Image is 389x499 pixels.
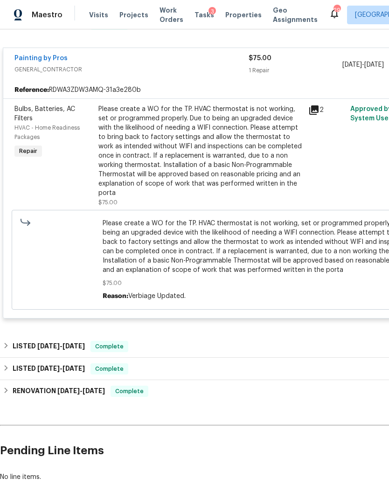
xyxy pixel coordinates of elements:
[63,365,85,372] span: [DATE]
[208,7,216,16] div: 3
[308,104,345,116] div: 2
[333,6,340,15] div: 29
[249,66,342,75] div: 1 Repair
[103,293,128,299] span: Reason:
[32,10,63,20] span: Maestro
[37,343,60,349] span: [DATE]
[98,200,118,205] span: $75.00
[14,125,80,140] span: HVAC - Home Readiness Packages
[194,12,214,18] span: Tasks
[37,343,85,349] span: -
[13,386,105,397] h6: RENOVATION
[342,62,362,68] span: [DATE]
[37,365,60,372] span: [DATE]
[37,365,85,372] span: -
[13,341,85,352] h6: LISTED
[249,55,271,62] span: $75.00
[89,10,108,20] span: Visits
[63,343,85,349] span: [DATE]
[57,388,105,394] span: -
[119,10,148,20] span: Projects
[225,10,262,20] span: Properties
[364,62,384,68] span: [DATE]
[83,388,105,394] span: [DATE]
[128,293,186,299] span: Verbiage Updated.
[342,60,384,69] span: -
[160,6,183,24] span: Work Orders
[91,364,127,374] span: Complete
[273,6,318,24] span: Geo Assignments
[13,363,85,374] h6: LISTED
[91,342,127,351] span: Complete
[98,104,303,198] div: Please create a WO for the TP. HVAC thermostat is not working, set or programmed properly. Due to...
[15,146,41,156] span: Repair
[14,106,75,122] span: Bulbs, Batteries, AC Filters
[14,65,249,74] span: GENERAL_CONTRACTOR
[14,85,49,95] b: Reference:
[14,55,68,62] a: Painting by Pros
[111,387,147,396] span: Complete
[57,388,80,394] span: [DATE]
